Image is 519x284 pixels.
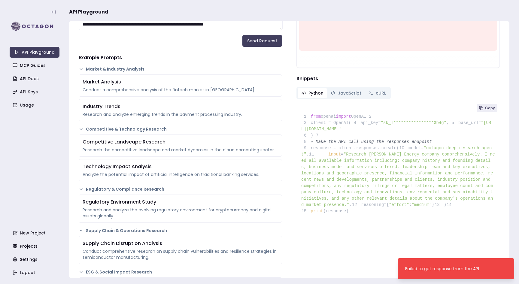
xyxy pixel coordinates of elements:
span: cURL [376,90,386,96]
a: API Docs [10,73,60,84]
div: Research and analyze the evolving regulatory environment for cryptocurrency and digital assets gl... [83,207,278,219]
div: Supply Chain Disruption Analysis [83,240,278,247]
span: # Make the API call using the responses endpoint [311,139,432,144]
a: Settings [10,254,60,265]
span: 10 [399,145,409,151]
span: 9 [301,145,311,151]
div: Industry Trends [83,103,278,110]
button: ESG & Social Impact Research [79,269,282,275]
span: 13 [434,202,444,208]
span: client = OpenAI( [301,120,351,125]
span: 7 [313,132,323,139]
span: "effort" [389,202,409,207]
span: response = client.responses.create( [301,146,399,150]
span: api_key= [360,120,381,125]
span: 3 [301,120,311,126]
div: Conduct comprehensive research on supply chain vulnerabilities and resilience strategies in semic... [83,248,278,260]
button: Market & Industry Analysis [79,66,282,72]
span: 2 [366,113,376,120]
a: Projects [10,241,60,252]
span: print [311,209,323,213]
h4: Example Prompts [79,54,282,61]
h4: Snippets [296,75,500,82]
span: openai [321,114,336,119]
span: 5 [449,120,458,126]
a: New Project [10,228,60,238]
span: 15 [301,208,311,214]
span: 8 [301,139,311,145]
span: , [349,202,352,207]
span: : [409,202,411,207]
span: 4 [351,120,361,126]
span: JavaScript [338,90,361,96]
div: Failed to get response from the API [405,266,479,272]
span: "Research [PERSON_NAME] Energy company comprehensively. I need all available information includin... [301,152,495,207]
img: logo-rect-yK7x_WSZ.svg [10,20,59,32]
span: import [336,114,351,119]
div: Analyze the potential impact of artificial intelligence on traditional banking services. [83,171,278,177]
span: } [432,202,434,207]
span: base_url= [458,120,481,125]
div: Research the competitive landscape and market dynamics in the cloud computing sector. [83,147,278,153]
div: Regulatory Environment Study [83,198,278,206]
span: (response) [323,209,349,213]
button: Copy [477,104,497,112]
span: ) [301,133,313,138]
span: 1 [301,113,311,120]
a: MCP Guides [10,60,60,71]
a: API Keys [10,86,60,97]
button: Supply Chain & Operations Research [79,228,282,234]
a: Usage [10,100,60,110]
a: API Playground [10,47,59,58]
button: Competitive & Technology Research [79,126,282,132]
button: Send Request [242,35,282,47]
div: Market Analysis [83,78,278,86]
div: Competitive Landscape Research [83,138,278,146]
span: , [306,152,309,157]
span: "medium" [412,202,432,207]
span: Copy [485,106,495,110]
span: 14 [446,202,456,208]
span: 12 [352,202,361,208]
button: Regulatory & Compliance Research [79,186,282,192]
span: 11 [309,151,318,158]
a: Logout [10,267,60,278]
span: model= [408,146,423,150]
span: reasoning={ [361,202,389,207]
div: Research and analyze emerging trends in the payment processing industry. [83,111,278,117]
span: OpenAI [351,114,366,119]
div: Conduct a comprehensive analysis of the fintech market in [GEOGRAPHIC_DATA]. [83,87,278,93]
span: API Playground [69,8,108,16]
span: = [341,152,343,157]
span: , [446,120,449,125]
span: from [311,114,321,119]
span: 6 [301,132,311,139]
span: input [328,152,341,157]
div: Technology Impact Analysis [83,163,278,170]
span: Python [308,90,323,96]
span: ) [434,202,446,207]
